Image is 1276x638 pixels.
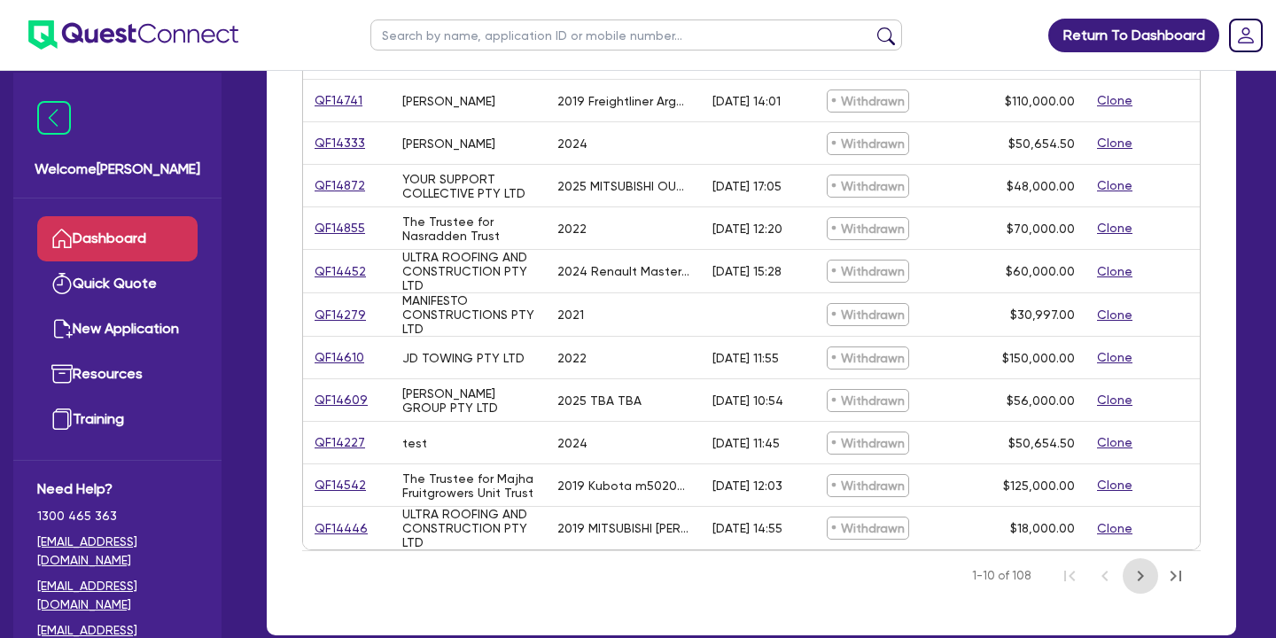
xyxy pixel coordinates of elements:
a: QF14609 [314,390,369,410]
div: 2025 TBA TBA [557,393,642,408]
a: [EMAIL_ADDRESS][DOMAIN_NAME] [37,533,198,570]
span: Need Help? [37,478,198,500]
div: [PERSON_NAME] [402,94,495,108]
a: QF14872 [314,175,366,196]
div: 2019 Kubota m50200 Tractor [557,478,691,493]
span: Withdrawn [827,389,909,412]
div: JD TOWING PTY LTD [402,351,525,365]
button: Clone [1096,305,1133,325]
span: Withdrawn [827,474,909,497]
div: test [402,436,427,450]
a: QF14333 [314,133,366,153]
div: 2021 [557,307,584,322]
span: $70,000.00 [1007,222,1075,236]
span: $110,000.00 [1005,94,1075,108]
div: [DATE] 14:01 [712,94,781,108]
span: Withdrawn [827,217,909,240]
button: Clone [1096,475,1133,495]
div: [DATE] 10:54 [712,393,783,408]
div: 2019 Freightliner Argosy [557,94,691,108]
div: [DATE] 11:45 [712,436,780,450]
a: Dashboard [37,216,198,261]
div: MANIFESTO CONSTRUCTIONS PTY LTD [402,293,536,336]
div: 2024 [557,136,587,151]
span: Withdrawn [827,346,909,370]
a: QF14542 [314,475,367,495]
a: QF14610 [314,347,365,368]
img: icon-menu-close [37,101,71,135]
div: 2025 MITSUBISHI OUTLANDER [557,179,691,193]
button: Clone [1096,261,1133,282]
input: Search by name, application ID or mobile number... [370,19,902,51]
span: Withdrawn [827,432,909,455]
button: First Page [1052,558,1087,594]
button: Clone [1096,218,1133,238]
a: Dropdown toggle [1223,12,1269,58]
img: new-application [51,318,73,339]
div: 2019 MITSUBISHI [PERSON_NAME] [557,521,691,535]
button: Clone [1096,347,1133,368]
span: Withdrawn [827,132,909,155]
button: Next Page [1123,558,1158,594]
a: Resources [37,352,198,397]
div: ULTRA ROOFING AND CONSTRUCTION PTY LTD [402,507,536,549]
span: $60,000.00 [1006,264,1075,278]
span: $30,997.00 [1010,307,1075,322]
a: QF14741 [314,90,363,111]
button: Previous Page [1087,558,1123,594]
div: The Trustee for Majha Fruitgrowers Unit Trust [402,471,536,500]
button: Clone [1096,518,1133,539]
span: Withdrawn [827,303,909,326]
button: Clone [1096,432,1133,453]
a: Training [37,397,198,442]
div: ULTRA ROOFING AND CONSTRUCTION PTY LTD [402,250,536,292]
span: Withdrawn [827,517,909,540]
button: Last Page [1158,558,1194,594]
span: $56,000.00 [1007,393,1075,408]
span: $125,000.00 [1003,478,1075,493]
span: Welcome [PERSON_NAME] [35,159,200,180]
span: $18,000.00 [1010,521,1075,535]
span: Withdrawn [827,89,909,113]
a: QF14855 [314,218,366,238]
span: $150,000.00 [1002,351,1075,365]
span: Withdrawn [827,260,909,283]
div: [DATE] 17:05 [712,179,782,193]
div: [DATE] 11:55 [712,351,779,365]
span: $48,000.00 [1007,179,1075,193]
button: Clone [1096,390,1133,410]
div: [DATE] 14:55 [712,521,782,535]
a: Return To Dashboard [1048,19,1219,52]
div: [DATE] 12:20 [712,222,782,236]
a: [EMAIL_ADDRESS][DOMAIN_NAME] [37,577,198,614]
img: quick-quote [51,273,73,294]
a: QF14446 [314,518,369,539]
div: 2022 [557,351,587,365]
span: $50,654.50 [1008,136,1075,151]
span: 1-10 of 108 [972,567,1031,585]
a: QF14227 [314,432,366,453]
div: [DATE] 12:03 [712,478,782,493]
div: 2022 [557,222,587,236]
a: Quick Quote [37,261,198,307]
img: quest-connect-logo-blue [28,20,238,50]
div: [DATE] 15:28 [712,264,782,278]
div: The Trustee for Nasradden Trust [402,214,536,243]
img: resources [51,363,73,385]
span: 1300 465 363 [37,507,198,525]
div: [PERSON_NAME] [402,136,495,151]
a: New Application [37,307,198,352]
span: $50,654.50 [1008,436,1075,450]
img: training [51,408,73,430]
div: YOUR SUPPORT COLLECTIVE PTY LTD [402,172,536,200]
button: Clone [1096,90,1133,111]
div: 2024 Renault Master Pro [557,264,691,278]
div: 2024 [557,436,587,450]
a: QF14279 [314,305,367,325]
button: Clone [1096,175,1133,196]
div: [PERSON_NAME] GROUP PTY LTD [402,386,536,415]
a: QF14452 [314,261,367,282]
span: Withdrawn [827,175,909,198]
button: Clone [1096,133,1133,153]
